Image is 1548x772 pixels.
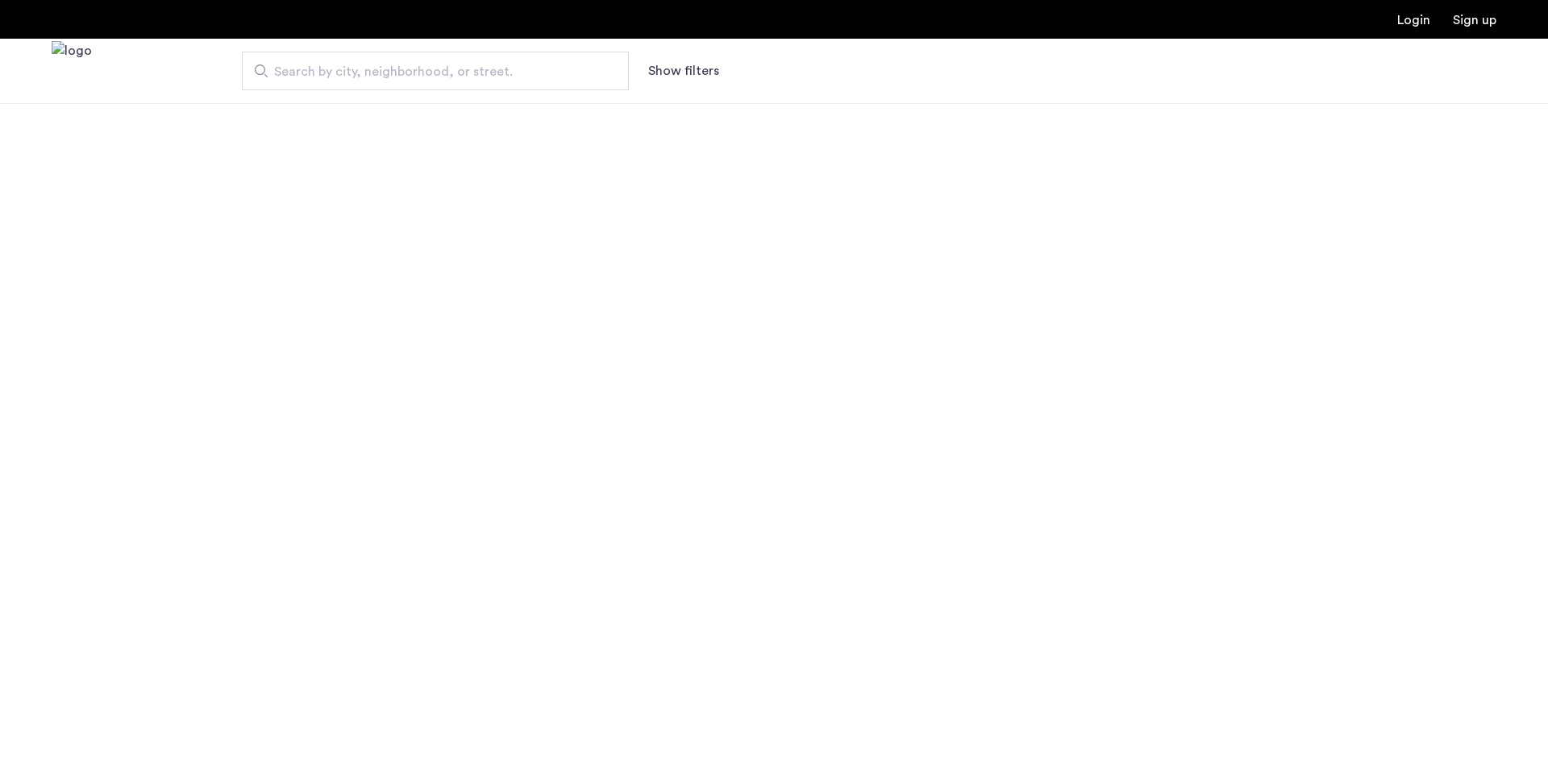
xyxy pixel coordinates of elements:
a: Login [1397,14,1430,27]
span: Search by city, neighborhood, or street. [274,62,584,81]
img: logo [52,41,92,102]
button: Show or hide filters [648,61,719,81]
input: Apartment Search [242,52,629,90]
a: Registration [1453,14,1496,27]
a: Cazamio Logo [52,41,92,102]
